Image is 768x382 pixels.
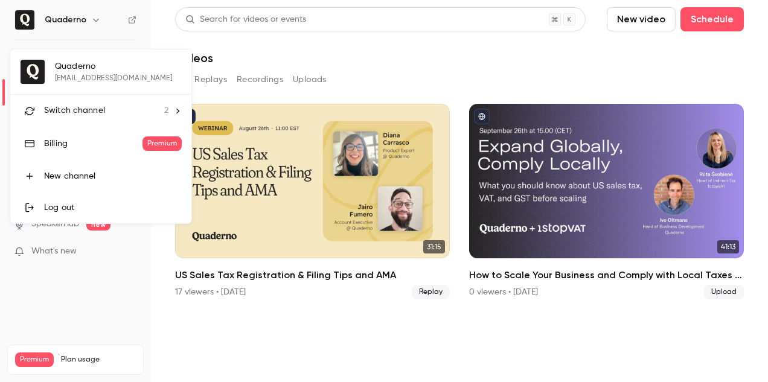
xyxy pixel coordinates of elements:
div: Billing [44,138,142,150]
div: New channel [44,170,182,182]
div: Log out [44,202,182,214]
span: 2 [164,104,168,117]
span: Switch channel [44,104,105,117]
span: Premium [142,136,182,151]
